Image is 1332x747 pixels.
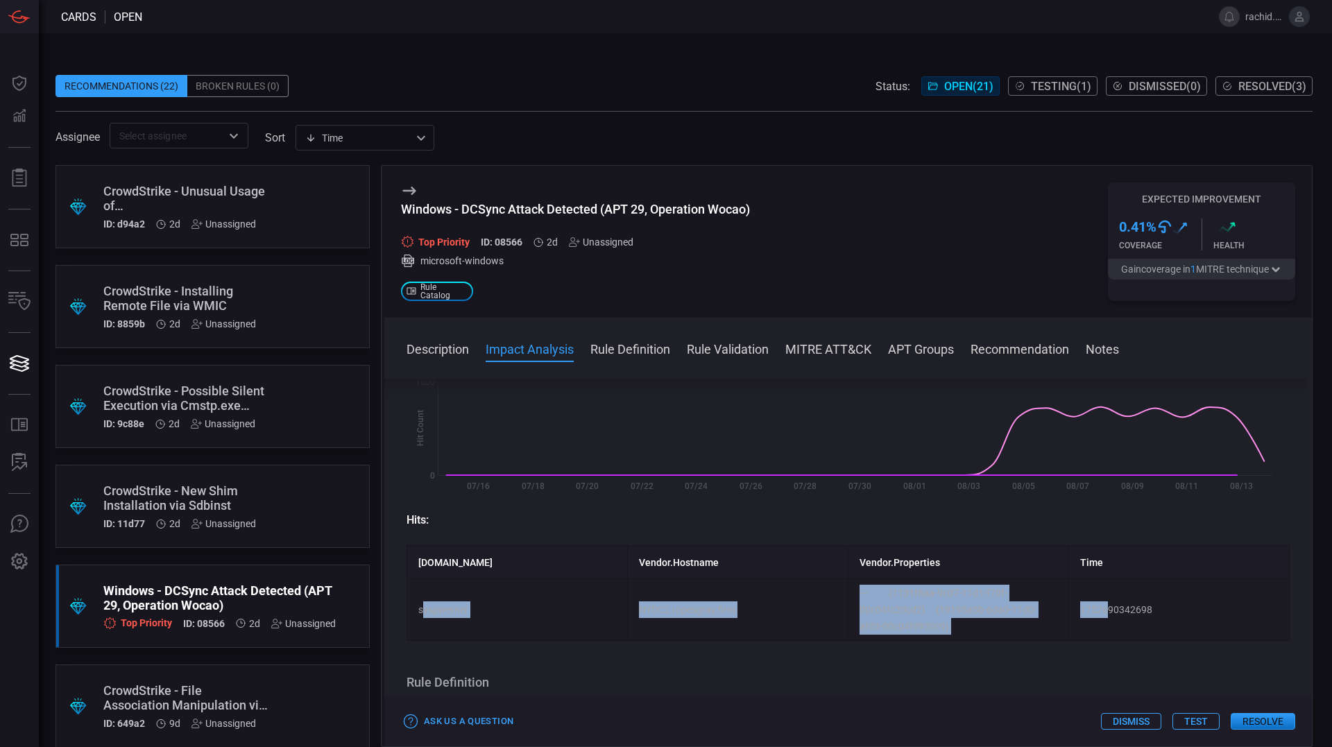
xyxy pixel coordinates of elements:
button: Testing(1) [1008,76,1098,96]
div: Top Priority [103,617,172,630]
div: Windows - DCSync Attack Detected (APT 29, Operation Wocao) [103,583,336,612]
button: Recommendation [971,340,1069,357]
span: Status: [876,80,910,93]
span: Aug 19, 2025 5:24 AM [169,418,180,429]
div: CrowdStrike - Unusual Usage of SystemSettingsAdminFlows [103,184,269,213]
button: Description [407,340,469,357]
label: sort [265,131,285,144]
button: Dismiss [1101,713,1161,730]
button: Rule Definition [590,340,670,357]
span: Aug 19, 2025 5:24 AM [169,318,180,329]
div: Unassigned [191,218,256,230]
div: Unassigned [569,237,633,248]
text: 08/09 [1121,481,1144,491]
button: Resolved(3) [1215,76,1313,96]
td: --- {1131f6aa-9c07-11d1-f79f-00c04fc2dcd2} {19195a5b-6da0-11d0-afd3-00c04fd930c9} [848,579,1069,641]
div: Unassigned [191,518,256,529]
button: Inventory [3,285,36,318]
span: Dismissed ( 0 ) [1129,80,1201,93]
div: CrowdStrike - File Association Manipulation via CLI (Kimsuky) [103,683,269,712]
text: 0 [430,471,435,481]
td: NYDC2.ropesgray.firm [628,579,848,641]
div: Unassigned [191,418,255,429]
h3: Rule Definition [407,674,1290,691]
text: 07/18 [522,481,545,491]
button: Rule Validation [687,340,769,357]
text: 08/05 [1012,481,1035,491]
span: Aug 19, 2025 5:24 AM [547,237,558,248]
div: Unassigned [191,718,256,729]
h5: ID: 9c88e [103,418,144,429]
td: 1752690342698 [1069,579,1290,641]
div: Broken Rules (0) [187,75,289,97]
button: Dismissed(0) [1106,76,1207,96]
h5: Expected Improvement [1108,194,1295,205]
text: 08/03 [957,481,980,491]
span: Aug 19, 2025 5:24 AM [169,218,180,230]
text: 08/01 [903,481,926,491]
div: CrowdStrike - New Shim Installation via Sdbinst [103,483,269,513]
button: Ask Us a Question [401,711,517,732]
span: Resolved ( 3 ) [1238,80,1306,93]
span: Aug 19, 2025 5:24 AM [169,518,180,529]
button: Notes [1086,340,1119,357]
text: 07/28 [794,481,817,491]
td: syspwerner [407,579,628,641]
div: Health [1213,241,1296,250]
div: Recommendations (22) [55,75,187,97]
button: Open(21) [921,76,1000,96]
div: Unassigned [271,618,336,629]
div: Coverage [1119,241,1202,250]
button: Reports [3,162,36,195]
div: Windows - DCSync Attack Detected (APT 29, Operation Wocao) [401,202,750,216]
strong: Vendor.Properties [860,557,940,568]
button: Impact Analysis [486,340,574,357]
text: 07/22 [631,481,654,491]
button: MITRE ATT&CK [785,340,871,357]
text: 07/24 [685,481,708,491]
text: 08/11 [1175,481,1198,491]
h5: ID: 08566 [481,237,522,248]
button: Open [224,126,244,146]
button: ALERT ANALYSIS [3,446,36,479]
span: Assignee [55,130,100,144]
text: Hit Count [416,411,425,447]
div: CrowdStrike - Installing Remote File via WMIC [103,284,269,313]
text: 08/13 [1230,481,1253,491]
h5: ID: 649a2 [103,718,145,729]
h5: ID: 08566 [183,618,225,630]
text: 07/16 [467,481,490,491]
span: Testing ( 1 ) [1031,80,1091,93]
button: Test [1172,713,1220,730]
span: Cards [61,10,96,24]
h5: ID: 8859b [103,318,145,329]
input: Select assignee [114,127,221,144]
strong: [DOMAIN_NAME] [418,557,493,568]
button: Resolve [1231,713,1295,730]
button: Detections [3,100,36,133]
strong: Time [1080,557,1103,568]
button: MITRE - Detection Posture [3,223,36,257]
h5: ID: 11d77 [103,518,145,529]
strong: Hits: [407,513,429,526]
text: 08/07 [1066,481,1089,491]
span: Rule Catalog [420,283,468,300]
h5: ID: d94a2 [103,218,145,230]
span: open [114,10,142,24]
span: Aug 19, 2025 5:24 AM [249,618,260,629]
div: Time [305,131,412,145]
strong: Vendor.Hostname [639,557,719,568]
span: Open ( 21 ) [944,80,993,93]
span: Aug 12, 2025 4:52 AM [169,718,180,729]
text: 07/30 [848,481,871,491]
div: CrowdStrike - Possible Silent Execution via Cmstp.exe (Cobalt Group, MuddyWater) [103,384,269,413]
text: 07/20 [576,481,599,491]
span: 1 [1190,264,1196,275]
button: Gaincoverage in1MITRE technique [1108,259,1295,280]
h3: 0.41 % [1119,218,1156,235]
span: rachid.gottih [1245,11,1283,22]
div: Unassigned [191,318,256,329]
div: microsoft-windows [401,254,750,268]
button: APT Groups [888,340,954,357]
button: Ask Us A Question [3,508,36,541]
